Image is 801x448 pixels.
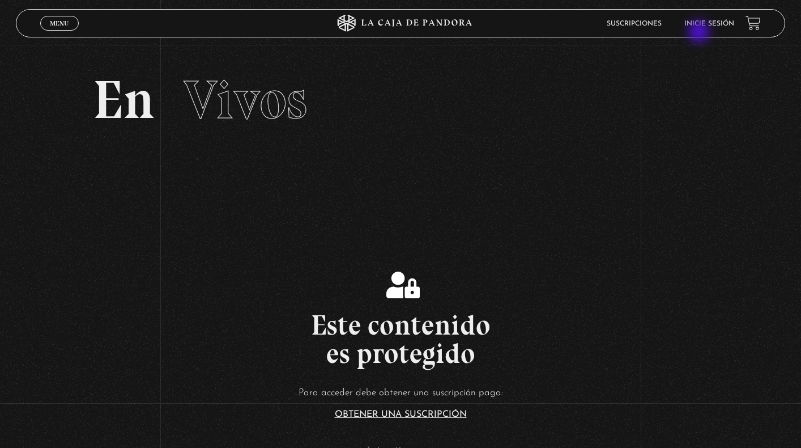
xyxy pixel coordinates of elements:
a: View your shopping cart [745,15,761,31]
a: Obtener una suscripción [335,410,467,419]
a: Inicie sesión [684,20,734,27]
span: Cerrar [46,29,73,37]
span: Vivos [184,67,307,132]
h2: En [93,73,708,127]
span: Menu [50,20,69,27]
a: Suscripciones [607,20,662,27]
